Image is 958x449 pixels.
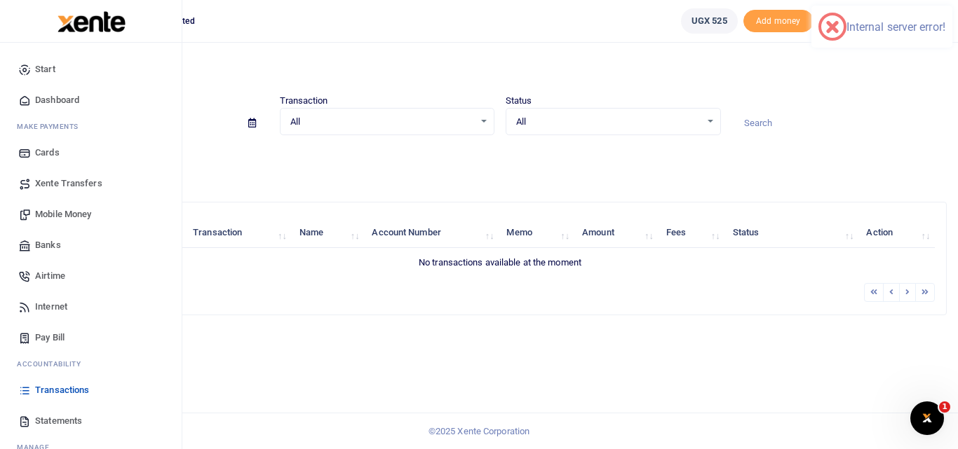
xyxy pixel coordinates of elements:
a: Add money [743,15,814,25]
iframe: Intercom live chat [910,401,944,435]
span: Banks [35,238,61,252]
h4: Transactions [53,60,947,76]
th: Name: activate to sort column ascending [292,218,365,248]
a: Dashboard [11,85,170,116]
a: Airtime [11,261,170,291]
span: Pay Bill [35,331,65,345]
a: Start [11,54,170,85]
label: Transaction [280,94,328,108]
a: Internet [11,291,170,322]
td: No transactions available at the moment [65,248,935,277]
span: Cards [35,146,60,160]
span: Start [35,62,55,76]
span: Statements [35,414,82,428]
span: Xente Transfers [35,177,102,191]
div: Internal server error! [846,20,945,34]
span: All [290,115,475,129]
a: Transactions [11,375,170,406]
span: countability [27,359,81,369]
input: Search [732,111,947,135]
th: Account Number: activate to sort column ascending [364,218,499,248]
span: Dashboard [35,93,79,107]
a: Xente Transfers [11,168,170,199]
p: Download [53,152,947,167]
th: Memo: activate to sort column ascending [499,218,574,248]
li: Toup your wallet [743,10,814,33]
span: 1 [939,401,950,413]
a: Cards [11,137,170,168]
li: Ac [11,353,170,375]
span: Mobile Money [35,207,91,221]
span: UGX 525 [691,14,727,28]
a: Pay Bill [11,322,170,353]
label: Status [506,94,532,108]
a: logo-small logo-large logo-large [56,15,126,26]
span: Add money [743,10,814,33]
a: Banks [11,230,170,261]
th: Status: activate to sort column ascending [724,218,858,248]
a: UGX 525 [681,8,738,34]
li: Wallet ballance [675,8,743,34]
span: All [516,115,701,129]
img: logo-large [58,11,126,32]
th: Transaction: activate to sort column ascending [185,218,292,248]
span: Airtime [35,269,65,283]
span: Transactions [35,383,89,397]
span: Internet [35,300,67,314]
th: Action: activate to sort column ascending [858,218,935,248]
li: M [11,116,170,137]
a: Statements [11,406,170,436]
div: Showing 0 to 0 of 0 entries [65,282,422,303]
th: Fees: activate to sort column ascending [659,218,725,248]
th: Amount: activate to sort column ascending [574,218,659,248]
span: ake Payments [24,121,79,132]
a: Mobile Money [11,199,170,230]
